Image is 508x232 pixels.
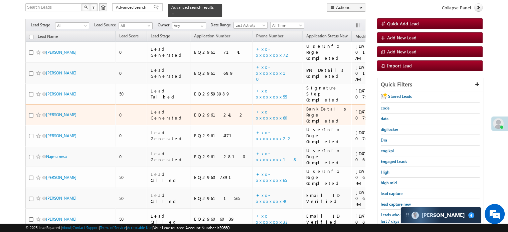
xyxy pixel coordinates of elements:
[46,91,76,96] a: [PERSON_NAME]
[194,49,249,55] div: EQ29617141
[151,213,187,225] div: Lead Called
[381,148,394,153] span: eng kpi
[306,43,349,61] div: UserInfo Page Completed
[355,130,393,142] div: [DATE] 07:05 PM
[55,23,87,29] span: All
[9,62,122,176] textarea: Type your message and click 'Submit'
[388,94,412,99] span: Starred Leads
[46,112,76,117] a: [PERSON_NAME]
[194,195,249,201] div: EQ29611565
[387,21,419,26] span: Quick Add Lead
[303,32,351,41] a: Application Status New
[31,22,55,28] span: Lead Stage
[34,33,61,41] a: Lead Name
[46,70,76,75] a: [PERSON_NAME]
[194,91,249,97] div: EQ29593989
[381,138,387,143] span: Dra
[377,78,483,91] div: Quick Filters
[110,3,126,19] div: Minimize live chat window
[256,192,287,204] a: +xx-xxxxxxxx49
[147,32,173,41] a: Lead Stage
[119,154,144,160] div: 0
[355,189,393,207] div: [DATE] 06:10 PM
[256,130,292,141] a: +xx-xxxxxxxx22
[233,22,268,29] a: Last Activity
[256,88,287,99] a: +xx-xxxxxxxx55
[29,35,33,39] input: Check all records
[234,22,266,28] span: Last Activity
[256,46,290,58] a: +xx-xxxxxxxx72
[400,207,481,224] div: carter-dragCarter[PERSON_NAME]6
[151,67,187,79] div: Lead Generated
[327,3,365,12] button: Actions
[256,109,292,121] a: +xx-xxxxxxxx60
[271,22,302,28] span: All Time
[381,127,398,132] span: digilocker
[55,22,89,29] a: All
[381,159,407,164] span: Engaged Leads
[468,212,474,218] span: 6
[253,32,287,41] a: Phone Number
[94,22,119,28] span: Lead Source
[190,32,233,41] a: Application Number
[46,217,76,222] a: [PERSON_NAME]
[387,35,416,40] span: Add New Lead
[151,88,187,100] div: Lead Talked
[127,225,152,230] a: Acceptable Use
[194,112,249,118] div: EQ29612412
[381,105,389,110] span: code
[151,33,170,38] span: Lead Stage
[151,171,187,183] div: Lead Called
[256,213,288,225] a: +xx-xxxxxxxx33
[306,106,349,124] div: BankDetails Page Completed
[119,112,144,118] div: 0
[256,33,283,38] span: Phone Number
[72,225,99,230] a: Contact Support
[194,154,249,160] div: EQ29612810
[151,46,187,58] div: Lead Generated
[381,116,388,121] span: data
[46,196,76,201] a: [PERSON_NAME]
[151,109,187,121] div: Lead Generated
[90,3,98,11] button: ?
[116,4,148,10] span: Advanced Search
[210,22,233,28] span: Date Range
[387,63,412,68] span: Import Lead
[98,182,121,191] em: Submit
[381,170,389,175] span: High
[151,192,187,204] div: Lead Called
[158,22,172,28] span: Owner
[352,32,387,41] a: Modified On (sorted descending)
[256,64,294,82] a: +xx-xxxxxxxx10
[100,225,126,230] a: Terms of Service
[194,216,249,222] div: EQ29606039
[194,70,249,76] div: EQ29616489
[355,43,393,61] div: [DATE] 01:06 AM
[355,109,393,121] div: [DATE] 07:08 PM
[119,22,153,29] a: All
[270,22,304,29] a: All Time
[306,85,349,103] div: Signature Step Completed
[355,64,393,82] div: [DATE] 01:06 AM
[194,174,249,180] div: EQ29607391
[171,5,214,10] span: Advanced search results
[25,225,229,231] span: © 2025 LeadSquared | | | | |
[46,133,76,138] a: [PERSON_NAME]
[219,225,229,230] span: 39660
[306,33,348,38] span: Application Status New
[93,4,96,10] span: ?
[194,33,230,38] span: Application Number
[119,91,144,97] div: 50
[84,5,88,9] img: Search
[306,168,349,186] div: UserInfo Page Completed
[119,195,144,201] div: 50
[355,34,378,39] span: Modified On
[381,202,411,207] span: lead capture new
[306,192,349,204] div: Email ID Verified
[46,175,76,180] a: [PERSON_NAME]
[119,174,144,180] div: 50
[197,23,205,29] a: Show All Items
[381,191,402,196] span: lead capture
[119,216,144,222] div: 50
[306,148,349,166] div: UserInfo Page Completed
